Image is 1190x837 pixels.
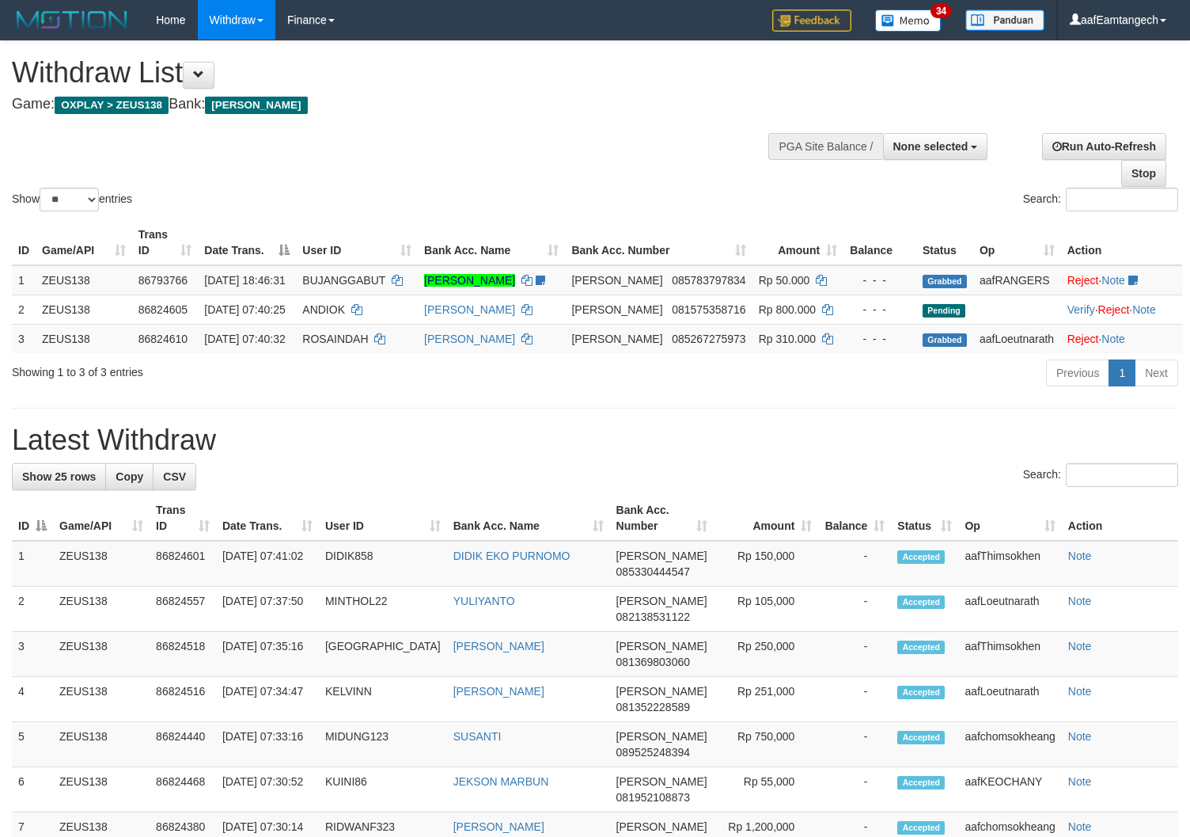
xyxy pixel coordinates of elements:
a: Stop [1121,160,1166,187]
td: MIDUNG123 [319,722,447,767]
a: DIDIK EKO PURNOMO [453,550,570,562]
h1: Withdraw List [12,57,778,89]
a: Verify [1067,303,1095,316]
td: ZEUS138 [53,632,150,677]
th: User ID: activate to sort column ascending [296,220,418,265]
td: KUINI86 [319,767,447,812]
th: Balance: activate to sort column ascending [818,496,891,541]
td: 1 [12,265,36,295]
a: SUSANTI [453,730,502,743]
span: [PERSON_NAME] [571,333,662,345]
td: aafThimsokhen [958,632,1061,677]
span: Rp 800.000 [759,303,816,316]
span: [PERSON_NAME] [616,730,707,743]
th: Op: activate to sort column ascending [958,496,1061,541]
th: Status: activate to sort column ascending [891,496,958,541]
span: ROSAINDAH [302,333,368,345]
h4: Game: Bank: [12,97,778,112]
span: 86824605 [138,303,188,316]
a: [PERSON_NAME] [453,640,544,652]
span: ANDIOK [302,303,345,316]
label: Search: [1023,463,1178,487]
a: JEKSON MARBUN [453,775,549,788]
div: - - - [850,331,910,347]
input: Search: [1066,188,1178,211]
a: Note [1068,640,1092,652]
th: Bank Acc. Number: activate to sort column ascending [610,496,714,541]
a: Note [1068,730,1092,743]
a: Note [1068,595,1092,607]
span: Accepted [897,641,945,654]
td: 86824601 [150,541,216,587]
a: Note [1068,820,1092,833]
th: ID: activate to sort column descending [12,496,53,541]
span: Copy 081369803060 to clipboard [616,656,690,668]
td: 86824557 [150,587,216,632]
span: Pending [923,304,965,318]
img: panduan.png [965,10,1044,31]
td: [GEOGRAPHIC_DATA] [319,632,447,677]
span: Grabbed [923,275,967,288]
span: Accepted [897,776,945,789]
a: Reject [1067,333,1099,345]
td: · [1061,265,1182,295]
span: [PERSON_NAME] [616,820,707,833]
span: [DATE] 07:40:32 [204,333,285,345]
td: ZEUS138 [53,587,150,632]
td: 86824468 [150,767,216,812]
span: Rp 50.000 [759,274,810,287]
a: Note [1132,303,1156,316]
td: ZEUS138 [53,677,150,722]
th: Date Trans.: activate to sort column descending [198,220,296,265]
th: Amount: activate to sort column ascending [752,220,843,265]
td: MINTHOL22 [319,587,447,632]
th: Balance [843,220,916,265]
td: aafLoeutnarath [973,324,1061,353]
a: Note [1068,550,1092,562]
td: 5 [12,722,53,767]
td: Rp 250,000 [714,632,819,677]
td: ZEUS138 [53,722,150,767]
td: [DATE] 07:33:16 [216,722,319,767]
a: [PERSON_NAME] [424,303,515,316]
span: [PERSON_NAME] [616,775,707,788]
a: Reject [1067,274,1099,287]
td: - [818,767,891,812]
td: - [818,632,891,677]
td: KELVINN [319,677,447,722]
h1: Latest Withdraw [12,424,1178,456]
span: 86824610 [138,333,188,345]
span: None selected [893,140,968,153]
span: [PERSON_NAME] [571,274,662,287]
a: Show 25 rows [12,463,106,490]
span: [DATE] 07:40:25 [204,303,285,316]
img: Button%20Memo.svg [875,10,942,32]
span: Rp 310.000 [759,333,816,345]
span: [PERSON_NAME] [616,550,707,562]
td: DIDIK858 [319,541,447,587]
td: 86824518 [150,632,216,677]
span: [PERSON_NAME] [616,685,707,698]
img: Feedback.jpg [772,10,851,32]
div: - - - [850,272,910,288]
label: Search: [1023,188,1178,211]
td: ZEUS138 [36,265,132,295]
th: Bank Acc. Name: activate to sort column ascending [447,496,610,541]
span: Copy [116,470,143,483]
span: Copy 081575358716 to clipboard [672,303,745,316]
span: CSV [163,470,186,483]
td: · · [1061,295,1182,324]
th: Amount: activate to sort column ascending [714,496,819,541]
td: 1 [12,541,53,587]
th: User ID: activate to sort column ascending [319,496,447,541]
td: 86824440 [150,722,216,767]
th: Status [916,220,973,265]
td: Rp 750,000 [714,722,819,767]
td: 6 [12,767,53,812]
td: aafRANGERS [973,265,1061,295]
td: 2 [12,295,36,324]
span: BUJANGGABUT [302,274,385,287]
th: Game/API: activate to sort column ascending [36,220,132,265]
td: aafThimsokhen [958,541,1061,587]
span: Copy 082138531122 to clipboard [616,611,690,623]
